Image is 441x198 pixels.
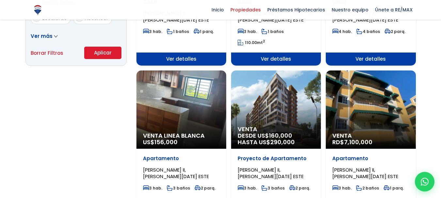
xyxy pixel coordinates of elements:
span: 1 baños [261,29,284,34]
span: 160,000 [269,131,292,140]
span: DESDE US$ [238,132,314,145]
img: Logo de REMAX [32,4,43,16]
span: 1 parq. [384,185,404,191]
span: 3 baños [167,185,190,191]
span: 110.00 [245,40,257,45]
span: Venta [238,126,314,132]
span: 2 parq. [385,29,405,34]
span: Ver detalles [326,53,416,66]
span: 290,000 [270,138,295,146]
span: 4 hab. [332,29,352,34]
span: [PERSON_NAME] II, [PERSON_NAME][DATE] ESTE [143,166,209,180]
button: Aplicar [84,47,121,59]
span: 2 parq. [289,185,310,191]
a: Borrar Filtros [31,49,63,57]
span: Venta Linea Blanca [143,132,220,139]
span: 3 hab. [143,185,162,191]
span: Ver detalles [231,53,321,66]
span: 156,000 [154,138,178,146]
p: Apartamento [332,155,409,162]
span: mt [238,40,265,45]
span: 1 baños [167,29,189,34]
span: 3 baños [261,185,285,191]
span: 3 hab. [143,29,162,34]
span: 1 parq. [194,29,214,34]
span: HASTA US$ [238,139,314,145]
span: 4 baños [356,29,380,34]
p: Proyecto de Apartamento [238,155,314,162]
span: 3 hab. [238,185,257,191]
span: 3 hab. [332,185,352,191]
sup: 2 [263,39,265,44]
span: 3 hab. [238,29,257,34]
span: [PERSON_NAME] II, [PERSON_NAME][DATE] ESTE [238,166,304,180]
span: RD$ [332,138,372,146]
span: US$ [143,138,178,146]
span: Únete a RE/MAX [372,5,416,15]
span: Ver más [31,33,53,39]
span: 2 baños [356,185,379,191]
span: Inicio [208,5,227,15]
span: Préstamos Hipotecarios [264,5,328,15]
span: Propiedades [227,5,264,15]
a: Ver más [31,33,58,39]
span: Nuestro equipo [328,5,372,15]
span: [PERSON_NAME] II, [PERSON_NAME][DATE] ESTE [332,166,398,180]
span: 7,100,000 [344,138,372,146]
span: Venta [332,132,409,139]
p: Apartamento [143,155,220,162]
span: Ver detalles [136,53,226,66]
span: 2 parq. [195,185,215,191]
